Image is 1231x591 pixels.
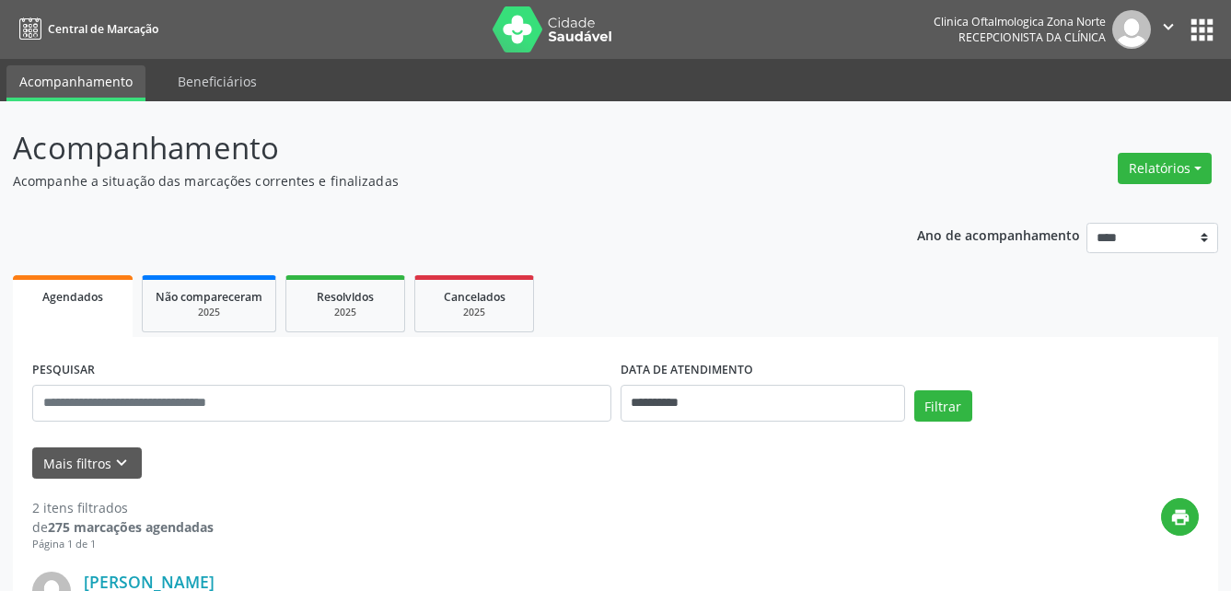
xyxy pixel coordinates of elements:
[958,29,1106,45] span: Recepcionista da clínica
[917,223,1080,246] p: Ano de acompanhamento
[32,447,142,480] button: Mais filtroskeyboard_arrow_down
[32,356,95,385] label: PESQUISAR
[1186,14,1218,46] button: apps
[13,125,856,171] p: Acompanhamento
[1161,498,1199,536] button: print
[934,14,1106,29] div: Clinica Oftalmologica Zona Norte
[111,453,132,473] i: keyboard_arrow_down
[1151,10,1186,49] button: 
[32,498,214,517] div: 2 itens filtrados
[299,306,391,319] div: 2025
[1118,153,1212,184] button: Relatórios
[156,289,262,305] span: Não compareceram
[428,306,520,319] div: 2025
[621,356,753,385] label: DATA DE ATENDIMENTO
[1158,17,1179,37] i: 
[48,21,158,37] span: Central de Marcação
[6,65,145,101] a: Acompanhamento
[13,14,158,44] a: Central de Marcação
[13,171,856,191] p: Acompanhe a situação das marcações correntes e finalizadas
[1112,10,1151,49] img: img
[48,518,214,536] strong: 275 marcações agendadas
[1170,507,1190,527] i: print
[32,537,214,552] div: Página 1 de 1
[156,306,262,319] div: 2025
[42,289,103,305] span: Agendados
[165,65,270,98] a: Beneficiários
[914,390,972,422] button: Filtrar
[317,289,374,305] span: Resolvidos
[32,517,214,537] div: de
[444,289,505,305] span: Cancelados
